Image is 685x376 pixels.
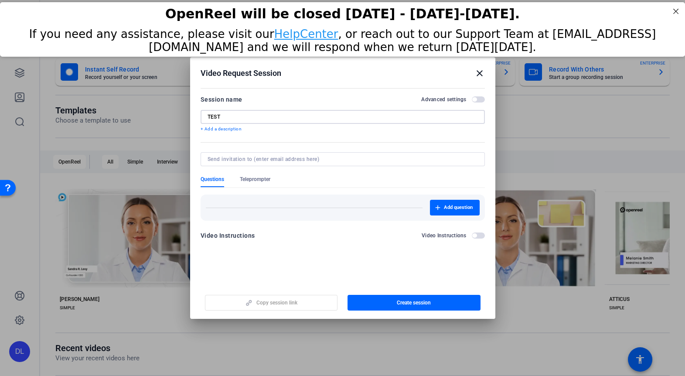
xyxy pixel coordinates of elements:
div: OpenReel will be closed [DATE] - [DATE]-[DATE]. [11,4,674,19]
div: Video Request Session [201,68,485,79]
span: Questions [201,176,224,183]
span: Teleprompter [240,176,270,183]
div: Video Instructions [201,230,255,241]
h2: Advanced settings [421,96,466,103]
p: + Add a description [201,126,485,133]
span: If you need any assistance, please visit our , or reach out to our Support Team at [EMAIL_ADDRESS... [29,25,656,51]
div: Session name [201,94,242,105]
span: Add question [444,204,473,211]
h2: Video Instructions [422,232,467,239]
input: Send invitation to (enter email address here) [208,156,474,163]
button: Create session [348,295,481,311]
mat-icon: close [474,68,485,79]
input: Enter Session Name [208,113,478,120]
a: HelpCenter [274,25,338,38]
span: Create session [397,299,431,306]
button: Add question [430,200,480,215]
